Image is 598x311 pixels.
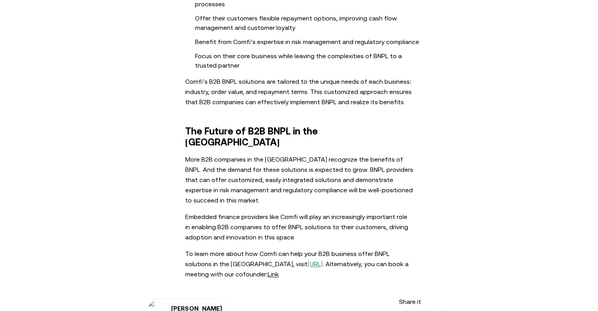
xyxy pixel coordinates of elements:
[268,271,279,278] a: Link
[185,126,413,148] h2: The Future of B2B BNPL in the [GEOGRAPHIC_DATA]
[185,154,413,205] p: More B2B companies in the [GEOGRAPHIC_DATA] recognize the benefits of BNPL. And the demand for th...
[195,13,423,32] li: Offer their customers flexible repayment options, improving cash flow management and customer loy...
[307,260,323,267] a: [URL]
[185,212,413,242] p: Embedded finance providers like Comfi will play an increasingly important role in enabling B2B co...
[399,298,453,305] h5: Share it
[195,37,423,46] li: Benefit from Comfi’s expertise in risk management and regulatory compliance
[185,248,413,279] p: To learn more about how Comfi can help your B2B business offer BNPL solutions in the [GEOGRAPHIC_...
[195,51,423,70] li: Focus on their core business while leaving the complexities of BNPL to a trusted partner
[185,76,413,107] p: Comfi’s B2B BNPL solutions are tailored to the unique needs of each business: industry, order val...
